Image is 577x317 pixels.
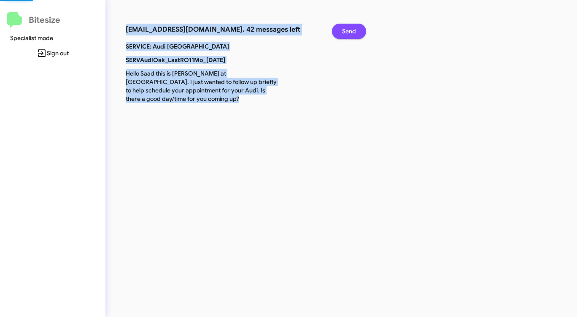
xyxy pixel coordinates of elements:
[7,12,60,28] a: Bitesize
[119,69,284,103] p: Hello Saad this is [PERSON_NAME] at [GEOGRAPHIC_DATA]. I just wanted to follow up briefly to help...
[126,56,225,64] b: SERVAudiOak_LastRO11Mo_[DATE]
[126,43,229,50] b: SERVICE: Audi [GEOGRAPHIC_DATA]
[342,24,356,39] span: Send
[126,24,319,35] h3: [EMAIL_ADDRESS][DOMAIN_NAME]. 42 messages left
[7,46,99,61] span: Sign out
[332,24,366,39] button: Send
